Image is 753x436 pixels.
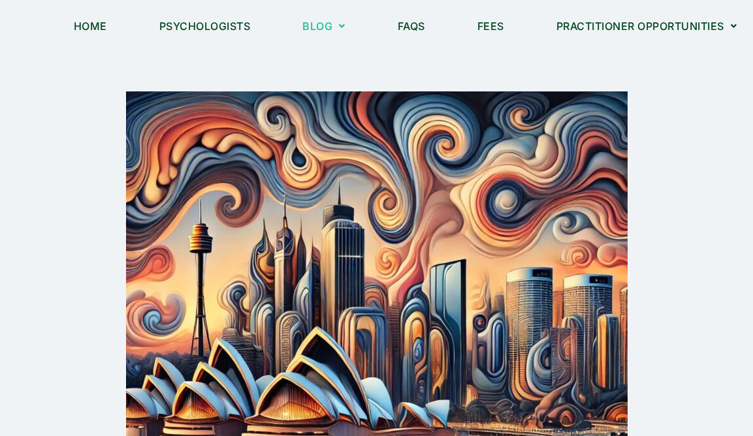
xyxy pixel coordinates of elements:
[57,11,123,41] a: Home
[286,11,362,41] a: Blog
[381,11,441,41] a: FAQs
[461,11,521,41] a: Fees
[143,11,267,41] a: Psychologists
